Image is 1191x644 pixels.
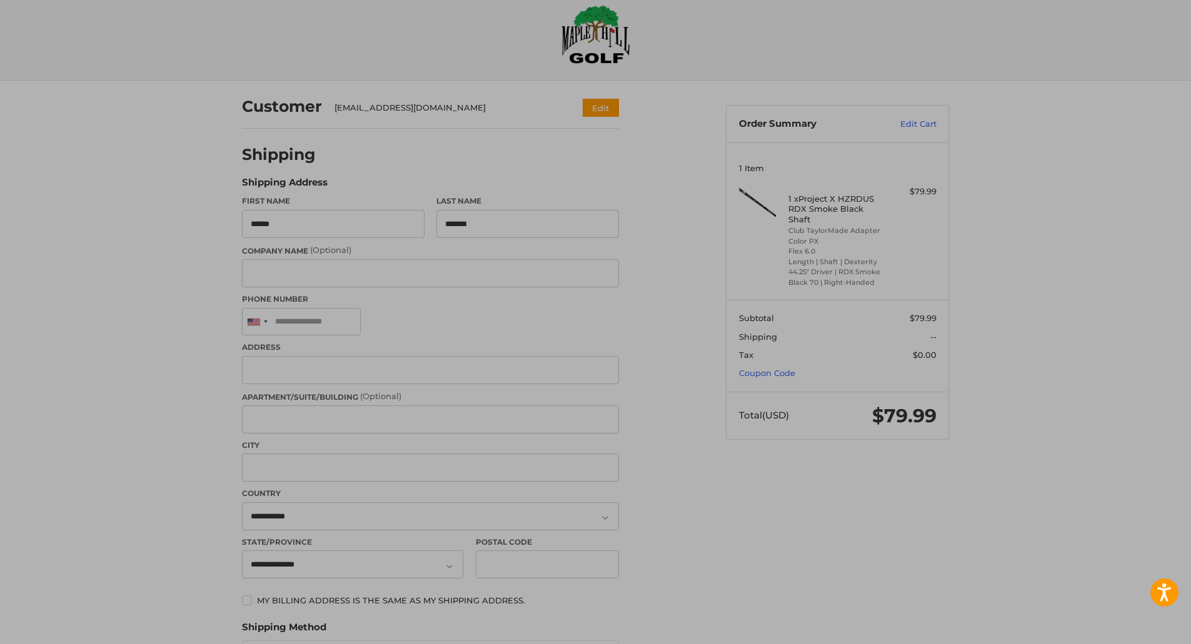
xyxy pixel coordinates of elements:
label: Postal Code [476,537,620,548]
label: Country [242,488,619,499]
li: Length | Shaft | Dexterity 44.25" Driver | RDX Smoke Black 70 | Right-Handed [788,257,884,288]
h2: Customer [242,97,322,116]
h4: 1 x Project X HZRDUS RDX Smoke Black Shaft [788,194,884,224]
span: Subtotal [739,313,774,323]
span: Shipping [739,332,777,342]
li: Club TaylorMade Adapter [788,225,884,236]
h3: Order Summary [739,118,873,131]
label: Phone Number [242,294,619,305]
h3: 1 Item [739,163,937,173]
div: [EMAIL_ADDRESS][DOMAIN_NAME] [334,102,559,114]
h2: Shipping [242,145,316,164]
span: -- [930,332,937,342]
label: Apartment/Suite/Building [242,390,619,403]
li: Color PX [788,236,884,247]
small: (Optional) [360,391,401,401]
label: My billing address is the same as my shipping address. [242,595,619,605]
span: $79.99 [910,313,937,323]
span: $0.00 [913,350,937,360]
a: Coupon Code [739,368,795,378]
label: First Name [242,196,425,207]
div: $79.99 [887,186,937,198]
label: City [242,440,619,451]
a: Edit Cart [873,118,937,131]
span: $79.99 [872,404,937,427]
span: Total (USD) [739,409,789,421]
img: Maple Hill Golf [561,5,630,64]
li: Flex 6.0 [788,246,884,257]
span: Tax [739,350,753,360]
button: Edit [583,99,619,117]
small: (Optional) [310,245,351,255]
legend: Shipping Method [242,620,326,640]
legend: Shipping Address [242,176,328,196]
label: Address [242,342,619,353]
div: United States: +1 [243,309,271,335]
label: Last Name [436,196,619,207]
label: State/Province [242,537,463,548]
label: Company Name [242,244,619,257]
